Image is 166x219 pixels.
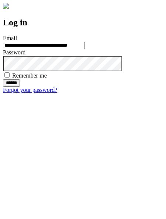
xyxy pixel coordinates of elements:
[3,35,17,41] label: Email
[3,3,9,9] img: logo-4e3dc11c47720685a147b03b5a06dd966a58ff35d612b21f08c02c0306f2b779.png
[3,49,25,55] label: Password
[3,87,57,93] a: Forgot your password?
[12,72,47,79] label: Remember me
[3,18,163,28] h2: Log in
